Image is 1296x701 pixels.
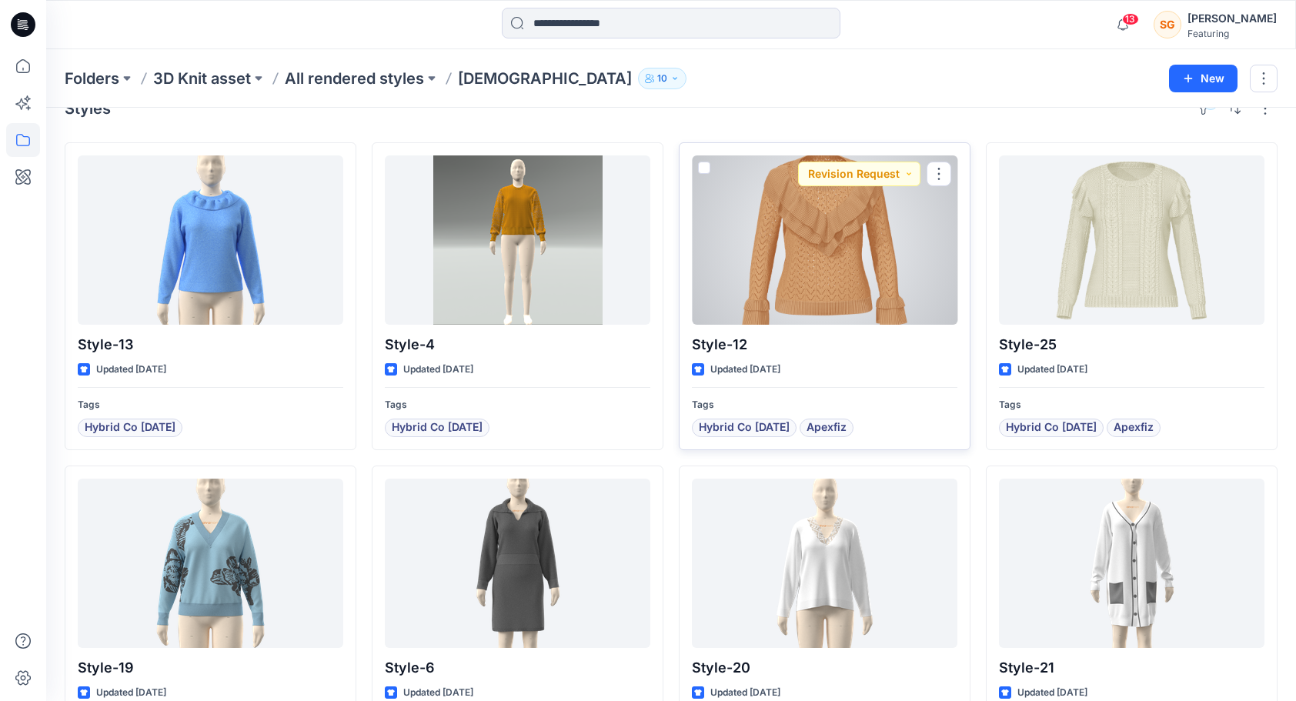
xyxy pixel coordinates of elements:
a: All rendered styles [285,68,424,89]
p: Style-20 [692,657,957,679]
div: SG [1154,11,1181,38]
span: Hybrid Co [DATE] [85,419,175,437]
a: Style-25 [999,155,1264,325]
a: Style-21 [999,479,1264,648]
a: Style-20 [692,479,957,648]
p: Updated [DATE] [1017,362,1087,378]
button: New [1169,65,1238,92]
p: Updated [DATE] [403,685,473,701]
a: Folders [65,68,119,89]
h4: Styles [65,99,111,118]
p: Style-4 [385,334,650,356]
button: 3 [1191,96,1216,121]
div: Featuring [1187,28,1277,39]
p: Tags [385,397,650,413]
a: Style-6 [385,479,650,648]
p: Updated [DATE] [710,362,780,378]
p: Tags [78,397,343,413]
p: Tags [692,397,957,413]
p: [DEMOGRAPHIC_DATA] [458,68,632,89]
p: Updated [DATE] [710,685,780,701]
span: Hybrid Co [DATE] [699,419,790,437]
a: Style-13 [78,155,343,325]
p: Updated [DATE] [1017,685,1087,701]
span: 13 [1122,13,1139,25]
p: Updated [DATE] [96,685,166,701]
p: Style-12 [692,334,957,356]
button: 10 [638,68,686,89]
p: Style-13 [78,334,343,356]
span: Apexfiz [1114,419,1154,437]
p: Updated [DATE] [403,362,473,378]
p: 10 [657,70,667,87]
div: [PERSON_NAME] [1187,9,1277,28]
a: 3D Knit asset [153,68,251,89]
p: Updated [DATE] [96,362,166,378]
span: Hybrid Co [DATE] [1006,419,1097,437]
p: Style-19 [78,657,343,679]
p: Style-25 [999,334,1264,356]
span: Apexfiz [807,419,847,437]
span: Hybrid Co [DATE] [392,419,483,437]
p: Style-6 [385,657,650,679]
a: Style-19 [78,479,343,648]
p: Style-21 [999,657,1264,679]
a: Style-4 [385,155,650,325]
a: Style-12 [692,155,957,325]
p: Tags [999,397,1264,413]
